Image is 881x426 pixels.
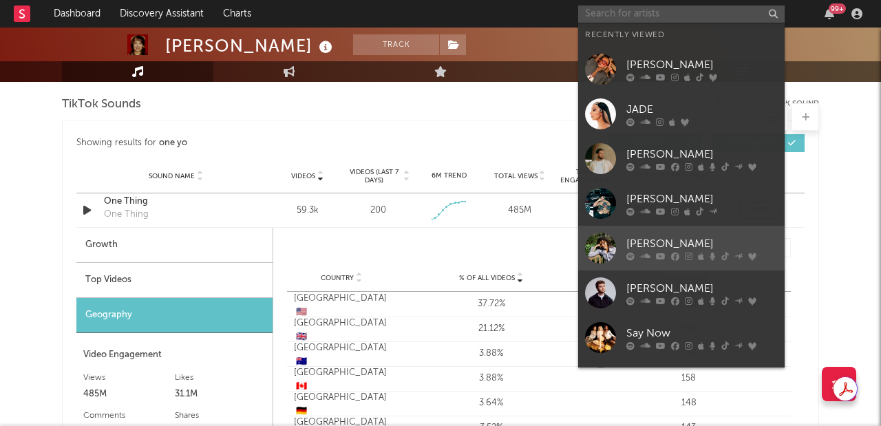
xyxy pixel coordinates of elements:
[275,204,339,217] div: 59.3k
[83,407,175,424] div: Comments
[76,134,440,152] div: Showing results for
[175,370,266,386] div: Likes
[296,308,307,317] span: 🇺🇸
[459,274,515,282] span: % of all Videos
[626,325,778,341] div: Say Now
[165,34,336,57] div: [PERSON_NAME]
[825,8,834,19] button: 99+
[578,181,785,226] a: [PERSON_NAME]
[396,297,586,311] div: 37.72%
[578,92,785,136] a: JADE
[296,357,307,366] span: 🇦🇺
[291,172,315,180] span: Videos
[76,228,273,263] div: Growth
[370,204,386,217] div: 200
[578,226,785,270] a: [PERSON_NAME]
[83,386,175,403] div: 485M
[83,370,175,386] div: Views
[829,3,846,14] div: 99 +
[104,195,248,209] a: One Thing
[396,347,586,361] div: 3.88%
[83,347,266,363] div: Video Engagement
[593,396,784,410] div: 148
[396,322,586,336] div: 21.12%
[159,135,187,151] div: one yo
[175,386,266,403] div: 31.1M
[578,136,785,181] a: [PERSON_NAME]
[578,315,785,360] a: Say Now
[76,263,273,298] div: Top Videos
[626,146,778,162] div: [PERSON_NAME]
[294,341,389,368] div: [GEOGRAPHIC_DATA]
[396,372,586,385] div: 3.88%
[578,47,785,92] a: [PERSON_NAME]
[76,298,273,333] div: Geography
[559,204,623,217] div: 41.2M
[626,191,778,207] div: [PERSON_NAME]
[396,396,586,410] div: 3.64%
[104,208,149,222] div: One Thing
[346,168,402,184] span: Videos (last 7 days)
[626,101,778,118] div: JADE
[296,382,307,391] span: 🇨🇦
[321,274,354,282] span: Country
[353,34,439,55] button: Track
[626,235,778,252] div: [PERSON_NAME]
[585,27,778,43] div: Recently Viewed
[488,204,552,217] div: 485M
[593,372,784,385] div: 158
[175,407,266,424] div: Shares
[417,171,481,181] div: 6M Trend
[296,407,307,416] span: 🇩🇪
[578,270,785,315] a: [PERSON_NAME]
[494,172,538,180] span: Total Views
[296,332,307,341] span: 🇬🇧
[294,391,389,418] div: [GEOGRAPHIC_DATA]
[294,366,389,393] div: [GEOGRAPHIC_DATA]
[578,6,785,23] input: Search for artists
[294,317,389,343] div: [GEOGRAPHIC_DATA]
[559,168,615,184] span: Total Engagements
[626,280,778,297] div: [PERSON_NAME]
[578,360,785,405] a: BL3SS
[626,56,778,73] div: [PERSON_NAME]
[294,292,389,319] div: [GEOGRAPHIC_DATA]
[62,96,141,113] span: TikTok Sounds
[149,172,195,180] span: Sound Name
